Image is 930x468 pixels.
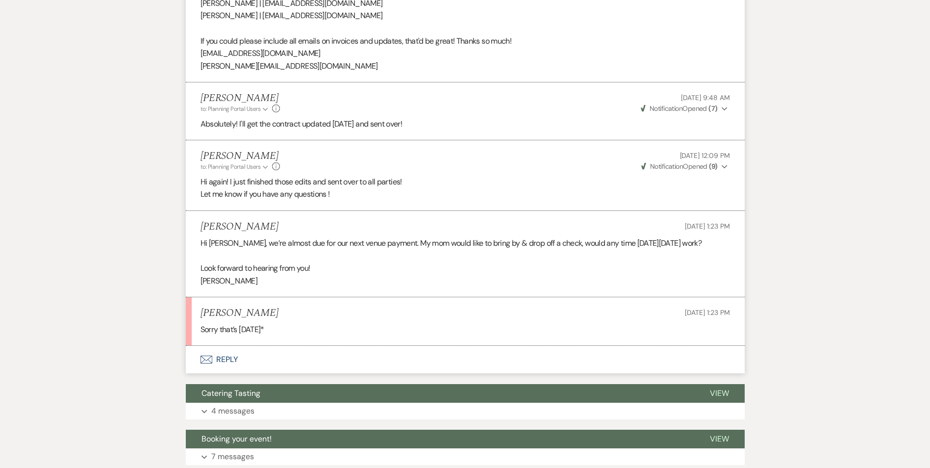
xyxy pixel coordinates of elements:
p: [PERSON_NAME] [201,275,730,287]
span: Booking your event! [201,434,272,444]
button: to: Planning Portal Users [201,162,270,171]
h5: [PERSON_NAME] [201,307,278,319]
p: [EMAIL_ADDRESS][DOMAIN_NAME] [201,47,730,60]
span: to: Planning Portal Users [201,163,261,171]
span: Catering Tasting [201,388,260,398]
p: Look forward to hearing from you! [201,262,730,275]
button: NotificationOpened (7) [639,104,730,114]
p: Let me know if you have any questions ! [201,188,730,201]
strong: ( 7 ) [708,104,717,113]
strong: ( 9 ) [709,162,717,171]
p: Sorry that’s [DATE]* [201,323,730,336]
p: Absolutely! I'll get the contract updated [DATE] and sent over! [201,118,730,130]
span: [DATE] 1:23 PM [685,222,729,231]
span: [DATE] 9:48 AM [681,93,729,102]
p: 4 messages [211,405,254,417]
h5: [PERSON_NAME] [201,92,280,104]
span: View [710,434,729,444]
button: Catering Tasting [186,384,694,403]
p: [PERSON_NAME] | [EMAIL_ADDRESS][DOMAIN_NAME] [201,9,730,22]
p: Hi again! I just finished those edits and sent over to all parties! [201,176,730,188]
button: Reply [186,346,745,373]
p: If you could please include all emails on invoices and updates, that'd be great! Thanks so much! [201,35,730,48]
span: to: Planning Portal Users [201,105,261,113]
p: [PERSON_NAME][EMAIL_ADDRESS][DOMAIN_NAME] [201,60,730,73]
span: [DATE] 1:23 PM [685,308,729,317]
button: 4 messages [186,403,745,419]
span: Opened [641,162,718,171]
button: View [694,384,745,403]
button: Booking your event! [186,430,694,448]
h5: [PERSON_NAME] [201,150,280,162]
button: View [694,430,745,448]
span: View [710,388,729,398]
span: Notification [650,162,683,171]
span: Opened [641,104,718,113]
span: [DATE] 12:09 PM [680,151,730,160]
button: to: Planning Portal Users [201,104,270,113]
p: 7 messages [211,450,254,463]
button: NotificationOpened (9) [640,161,730,172]
span: Notification [650,104,682,113]
button: 7 messages [186,448,745,465]
p: Hi [PERSON_NAME], we’re almost due for our next venue payment. My mom would like to bring by & dr... [201,237,730,250]
h5: [PERSON_NAME] [201,221,278,233]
